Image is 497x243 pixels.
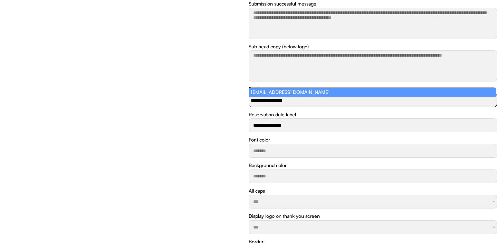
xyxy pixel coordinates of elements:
div: Sub head copy (below logo) [249,43,309,50]
div: Display logo on thank you screen [249,213,320,220]
div: Submission successful message [249,0,316,7]
div: All caps [249,187,265,194]
div: Emails for notifications [249,86,296,93]
div: Background color [249,162,287,169]
div: Font color [249,136,270,143]
li: [EMAIL_ADDRESS][DOMAIN_NAME] [249,88,496,97]
div: Reservation date label [249,111,296,118]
